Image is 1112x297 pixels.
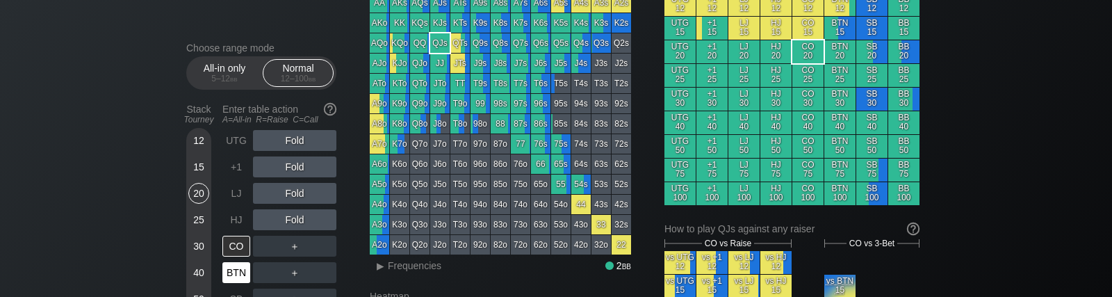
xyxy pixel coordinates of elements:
[591,114,611,134] div: 83s
[471,134,490,154] div: 97o
[571,235,591,255] div: 42o
[511,74,530,93] div: T7s
[410,94,430,113] div: Q9o
[571,54,591,73] div: J4s
[222,183,250,204] div: LJ
[591,94,611,113] div: 93s
[309,74,316,83] span: bb
[430,33,450,53] div: QJs
[253,209,336,230] div: Fold
[888,159,919,182] div: BB 75
[188,262,209,283] div: 40
[390,114,409,134] div: K8o
[612,215,631,234] div: 32s
[571,175,591,194] div: 54s
[450,114,470,134] div: T8o
[551,175,571,194] div: 55
[181,98,217,130] div: Stack
[410,235,430,255] div: Q2o
[888,111,919,134] div: BB 40
[612,54,631,73] div: J2s
[390,175,409,194] div: K5o
[471,54,490,73] div: J9s
[760,159,792,182] div: HJ 75
[511,54,530,73] div: J7s
[253,183,336,204] div: Fold
[728,182,760,205] div: LJ 100
[450,215,470,234] div: T3o
[471,94,490,113] div: 99
[410,195,430,214] div: Q4o
[824,159,856,182] div: BTN 75
[430,114,450,134] div: J8o
[612,13,631,33] div: K2s
[728,64,760,87] div: LJ 25
[222,156,250,177] div: +1
[531,215,550,234] div: 63o
[551,134,571,154] div: 75s
[531,74,550,93] div: T6s
[511,114,530,134] div: 87s
[591,13,611,33] div: K3s
[370,215,389,234] div: A3o
[571,33,591,53] div: Q4s
[450,74,470,93] div: TT
[491,13,510,33] div: K8s
[390,235,409,255] div: K2o
[410,215,430,234] div: Q3o
[531,114,550,134] div: 86s
[696,111,728,134] div: +1 40
[591,175,611,194] div: 53s
[551,154,571,174] div: 65s
[471,74,490,93] div: T9s
[622,260,631,271] span: bb
[728,111,760,134] div: LJ 40
[906,221,921,236] img: help.32db89a4.svg
[760,182,792,205] div: HJ 100
[664,182,696,205] div: UTG 100
[450,134,470,154] div: T7o
[450,195,470,214] div: T4o
[266,60,330,86] div: Normal
[222,209,250,230] div: HJ
[181,115,217,125] div: Tourney
[471,33,490,53] div: Q9s
[705,239,751,248] span: CO vs Raise
[728,251,760,274] div: vs LJ 12
[410,74,430,93] div: QTo
[222,262,250,283] div: BTN
[430,175,450,194] div: J5o
[571,94,591,113] div: 94s
[491,54,510,73] div: J8s
[696,251,728,274] div: vs +1 12
[849,239,894,248] span: CO vs 3-Bet
[370,134,389,154] div: A7o
[195,74,254,83] div: 5 – 12
[612,134,631,154] div: 72s
[430,54,450,73] div: JJ
[696,135,728,158] div: +1 50
[551,215,571,234] div: 53o
[230,74,238,83] span: bb
[471,195,490,214] div: 94o
[792,17,824,40] div: CO 15
[491,94,510,113] div: 98s
[471,235,490,255] div: 92o
[792,111,824,134] div: CO 40
[551,94,571,113] div: 95s
[591,235,611,255] div: 32o
[390,154,409,174] div: K6o
[824,182,856,205] div: BTN 100
[491,235,510,255] div: 82o
[491,114,510,134] div: 88
[390,13,409,33] div: KK
[390,134,409,154] div: K7o
[591,54,611,73] div: J3s
[370,175,389,194] div: A5o
[612,235,631,255] div: 22
[390,195,409,214] div: K4o
[856,159,888,182] div: SB 75
[410,54,430,73] div: QJo
[760,64,792,87] div: HJ 25
[792,182,824,205] div: CO 100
